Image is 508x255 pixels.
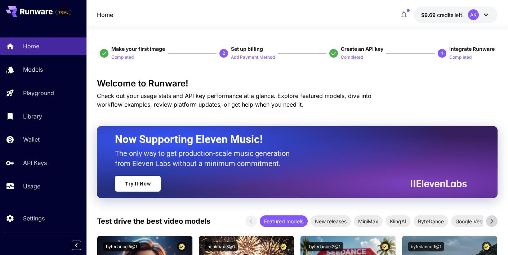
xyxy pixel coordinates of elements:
[115,133,462,146] h2: Now Supporting Eleven Music!
[55,8,71,17] span: Add your payment card to enable full platform functionality.
[23,42,39,50] p: Home
[386,218,411,225] span: KlingAI
[306,242,343,251] button: bytedance:2@1
[23,89,54,97] p: Playground
[77,239,86,252] div: Collapse sidebar
[23,135,40,144] p: Wallet
[231,54,275,61] p: Add Payment Method
[354,215,383,227] div: MiniMax
[311,215,351,227] div: New releases
[311,218,351,225] span: New releases
[103,242,140,251] button: bytedance:5@1
[408,242,444,251] button: bytedance:1@1
[421,11,462,19] div: $9.6918
[414,6,498,23] button: $9.6918AK
[115,176,161,192] a: Try It Now
[231,53,275,61] button: Add Payment Method
[449,46,495,52] span: Integrate Runware
[205,242,238,251] button: minimax:3@1
[177,242,187,251] button: Certified Model – Vetted for best performance and includes a commercial license.
[386,215,411,227] div: KlingAI
[449,53,472,61] button: Completed
[97,216,210,227] p: Test drive the best video models
[437,12,462,18] span: credits left
[260,215,308,227] div: Featured models
[341,54,363,61] p: Completed
[451,215,487,227] div: Google Veo
[72,241,81,250] button: Collapse sidebar
[468,9,479,20] div: AK
[23,65,43,74] p: Models
[278,242,288,251] button: Certified Model – Vetted for best performance and includes a commercial license.
[23,214,45,223] p: Settings
[441,50,443,57] p: 4
[97,79,498,89] h3: Welcome to Runware!
[97,92,371,108] span: Check out your usage stats and API key performance at a glance. Explore featured models, dive int...
[111,46,165,52] span: Make your first image
[260,218,308,225] span: Featured models
[451,218,487,225] span: Google Veo
[354,218,383,225] span: MiniMax
[23,182,40,191] p: Usage
[231,46,263,52] span: Set up billing
[115,148,295,169] p: The only way to get production-scale music generation from Eleven Labs without a minimum commitment.
[97,10,113,19] a: Home
[414,215,448,227] div: ByteDance
[111,53,134,61] button: Completed
[421,12,437,18] span: $9.69
[111,54,134,61] p: Completed
[223,50,225,57] p: 2
[23,158,47,167] p: API Keys
[341,46,383,52] span: Create an API key
[341,53,363,61] button: Completed
[97,10,113,19] nav: breadcrumb
[56,10,71,15] span: TRIAL
[380,242,390,251] button: Certified Model – Vetted for best performance and includes a commercial license.
[449,54,472,61] p: Completed
[482,242,491,251] button: Certified Model – Vetted for best performance and includes a commercial license.
[414,218,448,225] span: ByteDance
[23,112,42,121] p: Library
